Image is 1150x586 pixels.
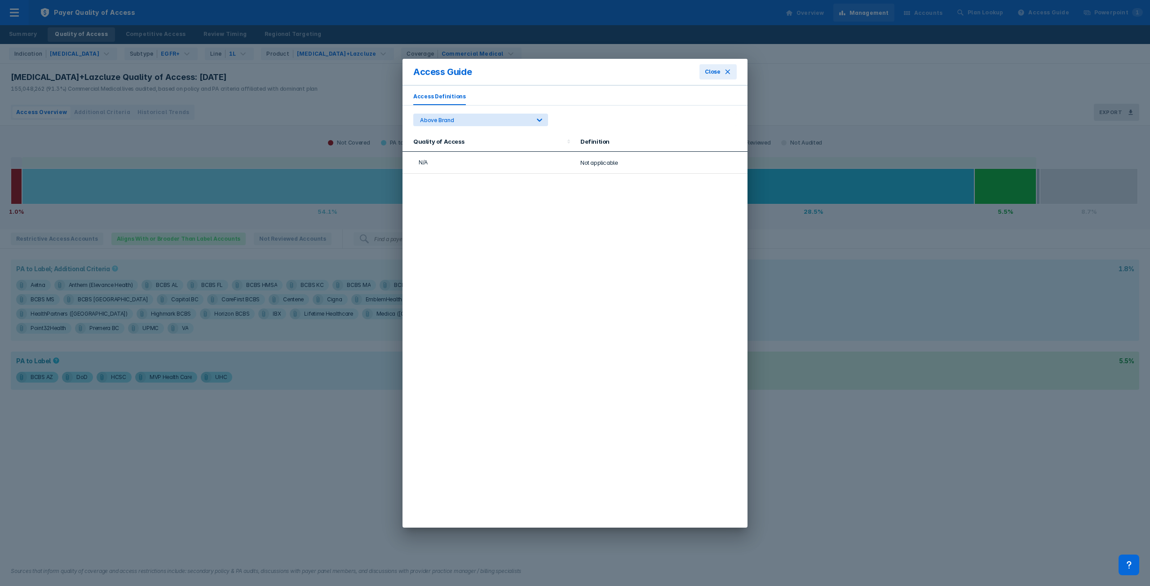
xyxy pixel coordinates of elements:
span: Close [705,68,721,76]
span: N/A [413,157,433,168]
button: Close [699,64,737,79]
div: Access Guide [413,65,472,79]
div: Quality of Access [413,138,564,145]
td: Not applicable [575,152,747,174]
div: Definition [580,138,737,145]
div: Above Brand [420,117,530,123]
span: Access Definitions [413,88,466,105]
